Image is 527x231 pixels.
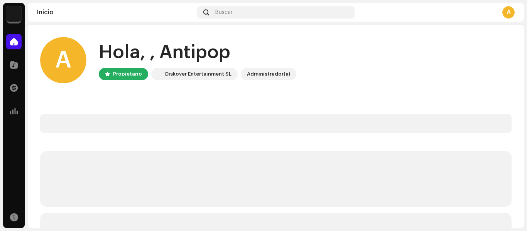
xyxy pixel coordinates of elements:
div: Hola, , Antipop [99,40,296,65]
div: A [40,37,86,83]
img: 297a105e-aa6c-4183-9ff4-27133c00f2e2 [6,6,22,22]
div: A [502,6,515,19]
div: Administrador(a) [247,69,290,79]
span: Buscar [215,9,233,15]
img: 297a105e-aa6c-4183-9ff4-27133c00f2e2 [153,69,162,79]
div: Propietario [113,69,142,79]
div: Diskover Entertainment SL [165,69,231,79]
div: Inicio [37,9,194,15]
